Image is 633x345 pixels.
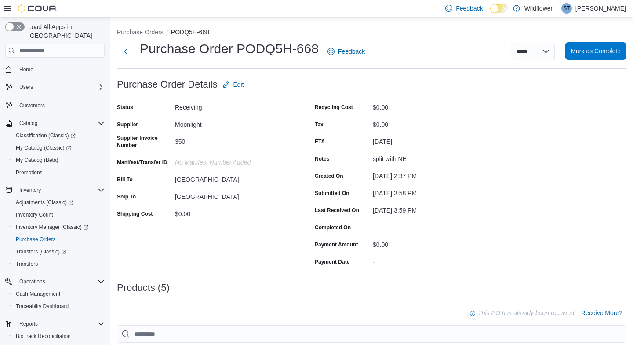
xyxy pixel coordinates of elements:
span: Inventory Count [16,211,53,218]
label: ETA [315,138,325,145]
div: $0.00 [373,117,491,128]
button: Home [2,63,108,76]
div: Sarah Tahir [561,3,572,14]
span: Inventory [19,187,41,194]
span: Load All Apps in [GEOGRAPHIC_DATA] [25,22,105,40]
p: Wildflower [524,3,553,14]
div: [DATE] 2:37 PM [373,169,491,180]
span: Reports [19,320,38,327]
button: Customers [2,99,108,111]
span: Feedback [338,47,365,56]
span: Promotions [16,169,43,176]
button: Operations [2,275,108,288]
a: Classification (Classic) [12,130,79,141]
button: Traceabilty Dashboard [9,300,108,312]
span: Traceabilty Dashboard [12,301,105,312]
label: Notes [315,155,329,162]
a: My Catalog (Beta) [12,155,62,165]
button: Purchase Orders [117,29,164,36]
img: Cova [18,4,57,13]
button: Promotions [9,166,108,179]
a: Inventory Manager (Classic) [12,222,92,232]
span: Classification (Classic) [16,132,76,139]
div: $0.00 [175,207,293,217]
span: Feedback [456,4,483,13]
label: Status [117,104,133,111]
span: ST [563,3,570,14]
a: Cash Management [12,289,64,299]
div: [DATE] 3:59 PM [373,203,491,214]
button: My Catalog (Beta) [9,154,108,166]
span: Users [16,82,105,92]
label: Payment Amount [315,241,358,248]
label: Supplier [117,121,138,128]
span: My Catalog (Beta) [12,155,105,165]
a: Traceabilty Dashboard [12,301,72,312]
label: Submitted On [315,190,349,197]
p: [PERSON_NAME] [575,3,626,14]
h3: Purchase Order Details [117,79,218,90]
a: Inventory Manager (Classic) [9,221,108,233]
div: No Manifest Number added [175,155,293,166]
button: Users [2,81,108,93]
div: [DATE] [373,135,491,145]
a: Inventory Count [12,209,57,220]
a: Feedback [324,43,368,60]
button: Edit [219,76,247,93]
button: Inventory [2,184,108,196]
span: Transfers [16,261,38,268]
span: Home [16,64,105,75]
input: Dark Mode [490,4,509,13]
span: Operations [16,276,105,287]
label: Manifest/Transfer ID [117,159,167,166]
a: Classification (Classic) [9,129,108,142]
button: Catalog [2,117,108,129]
span: Inventory Manager (Classic) [12,222,105,232]
div: [GEOGRAPHIC_DATA] [175,172,293,183]
button: Reports [16,319,41,329]
a: Transfers (Classic) [9,246,108,258]
span: Mark as Complete [571,47,621,55]
span: Transfers (Classic) [16,248,66,255]
button: Mark as Complete [565,42,626,60]
span: Adjustments (Classic) [16,199,73,206]
span: Inventory Count [12,209,105,220]
label: Tax [315,121,324,128]
span: Receive More? [581,308,622,317]
label: Payment Date [315,258,349,265]
span: Adjustments (Classic) [12,197,105,208]
span: BioTrack Reconciliation [12,331,105,341]
button: Transfers [9,258,108,270]
div: - [373,255,491,265]
button: Catalog [16,118,41,128]
a: My Catalog (Classic) [12,143,75,153]
span: BioTrack Reconciliation [16,333,71,340]
button: PODQ5H-668 [171,29,209,36]
button: Inventory Count [9,209,108,221]
label: Last Received On [315,207,359,214]
span: Transfers [12,259,105,269]
a: Customers [16,100,48,111]
div: split with NE [373,152,491,162]
div: $0.00 [373,238,491,248]
button: Reports [2,318,108,330]
button: Inventory [16,185,44,195]
span: Dark Mode [490,13,491,14]
button: Operations [16,276,49,287]
button: Purchase Orders [9,233,108,246]
div: $0.00 [373,100,491,111]
label: Supplier Invoice Number [117,135,171,149]
span: Users [19,84,33,91]
div: [DATE] 3:58 PM [373,186,491,197]
div: Moonlight [175,117,293,128]
a: Transfers [12,259,41,269]
a: Transfers (Classic) [12,246,70,257]
label: Bill To [117,176,133,183]
span: Purchase Orders [12,234,105,245]
label: Recycling Cost [315,104,353,111]
span: Catalog [16,118,105,128]
button: Users [16,82,36,92]
button: Receive More? [578,304,626,322]
span: Inventory [16,185,105,195]
h1: Purchase Order PODQ5H-668 [140,40,319,58]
